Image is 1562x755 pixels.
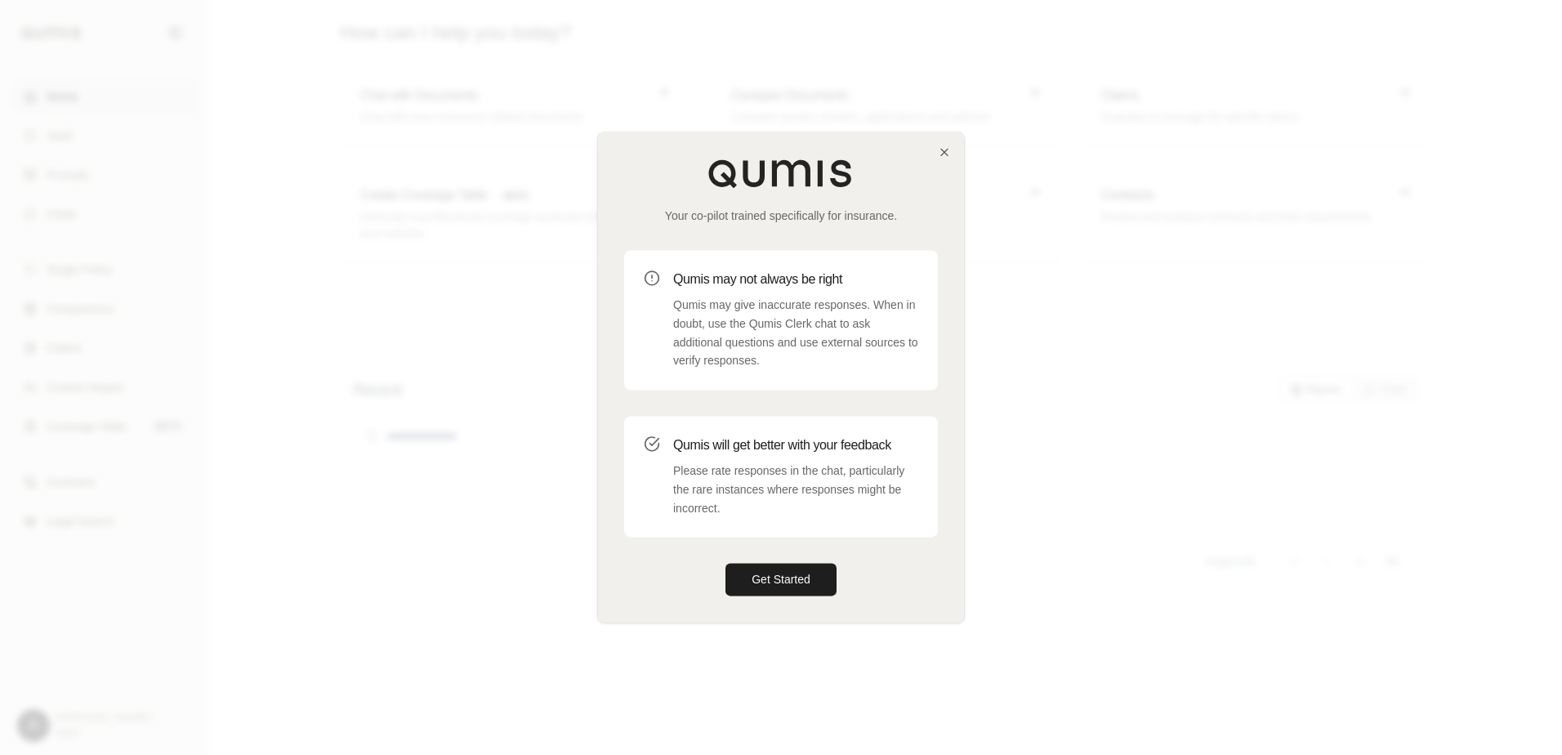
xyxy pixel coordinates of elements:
[673,296,918,370] p: Qumis may give inaccurate responses. When in doubt, use the Qumis Clerk chat to ask additional qu...
[673,462,918,517] p: Please rate responses in the chat, particularly the rare instances where responses might be incor...
[673,436,918,455] h3: Qumis will get better with your feedback
[725,564,837,596] button: Get Started
[707,159,855,188] img: Qumis Logo
[673,270,918,289] h3: Qumis may not always be right
[624,208,938,224] p: Your co-pilot trained specifically for insurance.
